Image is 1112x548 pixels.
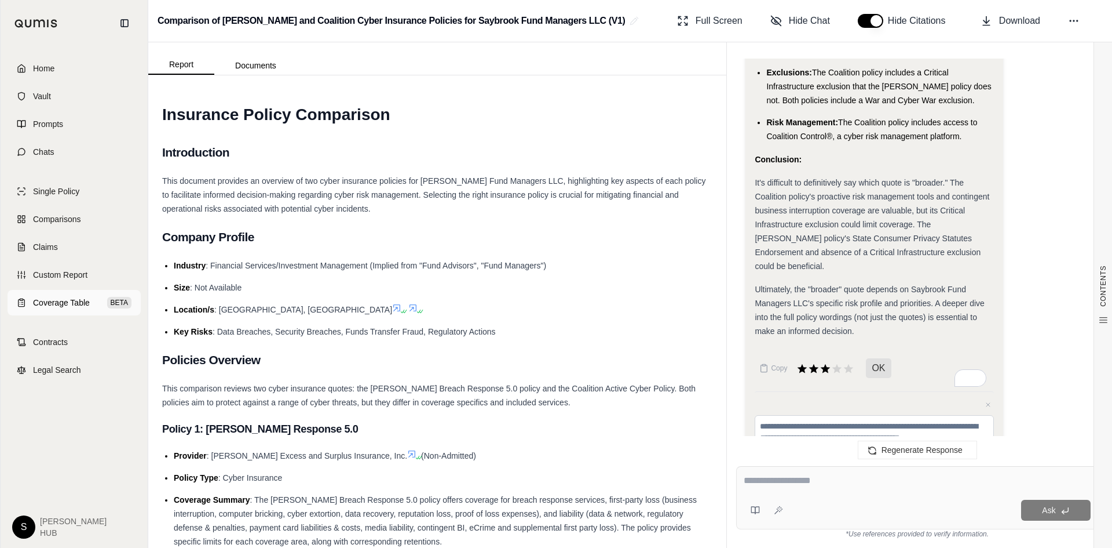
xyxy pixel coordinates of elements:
button: Ask [1021,500,1091,521]
span: (Non-Admitted) [421,451,476,460]
span: Location/s [174,305,214,314]
div: S [12,516,35,539]
span: Policy Type [174,473,218,482]
span: : The [PERSON_NAME] Breach Response 5.0 policy offers coverage for breach response services, firs... [174,495,697,546]
button: Copy [755,357,792,380]
span: Coverage Table [33,297,90,309]
span: Custom Report [33,269,87,281]
span: Industry [174,261,206,270]
span: Key Risks [174,327,213,336]
button: Regenerate Response [858,441,977,459]
a: Coverage TableBETA [8,290,141,315]
span: The Coalition policy includes a Critical Infrastructure exclusion that the [PERSON_NAME] policy d... [766,68,991,105]
span: : Cyber Insurance [218,473,283,482]
span: Claims [33,241,58,253]
span: Prompts [33,118,63,130]
img: Qumis Logo [14,19,58,28]
span: Full Screen [696,14,742,28]
span: : Financial Services/Investment Management (Implied from "Fund Advisors", "Fund Managers") [206,261,546,270]
h2: Policies Overview [162,348,712,372]
a: Custom Report [8,262,141,288]
span: This comparison reviews two cyber insurance quotes: the [PERSON_NAME] Breach Response 5.0 policy ... [162,384,696,407]
span: Legal Search [33,364,81,376]
span: Hide Chat [789,14,830,28]
a: Contracts [8,329,141,355]
span: Coverage Summary [174,495,250,505]
a: Comparisons [8,206,141,232]
textarea: To enrich screen reader interactions, please activate Accessibility in Grammarly extension settings [755,415,993,450]
span: [PERSON_NAME] [40,516,107,527]
a: Home [8,56,141,81]
button: Full Screen [672,9,747,32]
span: Ask [1042,506,1055,515]
button: Hide Chat [766,9,835,32]
a: Claims [8,234,141,260]
button: Collapse sidebar [115,14,134,32]
span: : [GEOGRAPHIC_DATA], [GEOGRAPHIC_DATA] [214,305,392,314]
span: HUB [40,527,107,539]
span: Risk Management: [766,118,838,127]
span: Vault [33,90,51,102]
span: Exclusions: [766,68,812,77]
span: Copy [771,364,787,373]
span: Comparisons [33,213,81,225]
span: CONTENTS [1099,266,1108,307]
a: Vault [8,84,141,109]
button: Download [976,9,1045,32]
span: BETA [107,297,131,309]
h1: Insurance Policy Comparison [162,99,712,131]
span: Hide Citations [888,14,953,28]
span: : [PERSON_NAME] Excess and Surplus Insurance, Inc. [207,451,407,460]
span: Provider [174,451,207,460]
span: Regenerate Response [881,445,963,455]
button: Report [148,55,214,75]
a: Prompts [8,111,141,137]
a: Chats [8,139,141,165]
span: Download [999,14,1040,28]
span: Ultimately, the "broader" quote depends on Saybrook Fund Managers LLC's specific risk profile and... [755,285,984,336]
span: Single Policy [33,186,79,197]
a: Single Policy [8,179,141,204]
strong: Conclusion: [755,155,802,164]
span: The Coalition policy includes access to Coalition Control®, a cyber risk management platform. [766,118,977,141]
span: : Not Available [190,283,242,292]
h2: Comparison of [PERSON_NAME] and Coalition Cyber Insurance Policies for Saybrook Fund Managers LLC... [158,10,625,31]
span: Chats [33,146,54,158]
div: *Use references provided to verify information. [736,529,1098,539]
h3: Policy 1: [PERSON_NAME] Response 5.0 [162,419,712,440]
span: : Data Breaches, Security Breaches, Funds Transfer Fraud, Regulatory Actions [213,327,496,336]
a: Legal Search [8,357,141,383]
span: Contracts [33,336,68,348]
span: Size [174,283,190,292]
span: OK [866,358,891,378]
span: Home [33,63,54,74]
button: Documents [214,56,297,75]
span: It's difficult to definitively say which quote is "broader." The Coalition policy's proactive ris... [755,178,989,271]
h2: Company Profile [162,225,712,249]
span: This document provides an overview of two cyber insurance policies for [PERSON_NAME] Fund Manager... [162,176,705,213]
h2: Introduction [162,140,712,165]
